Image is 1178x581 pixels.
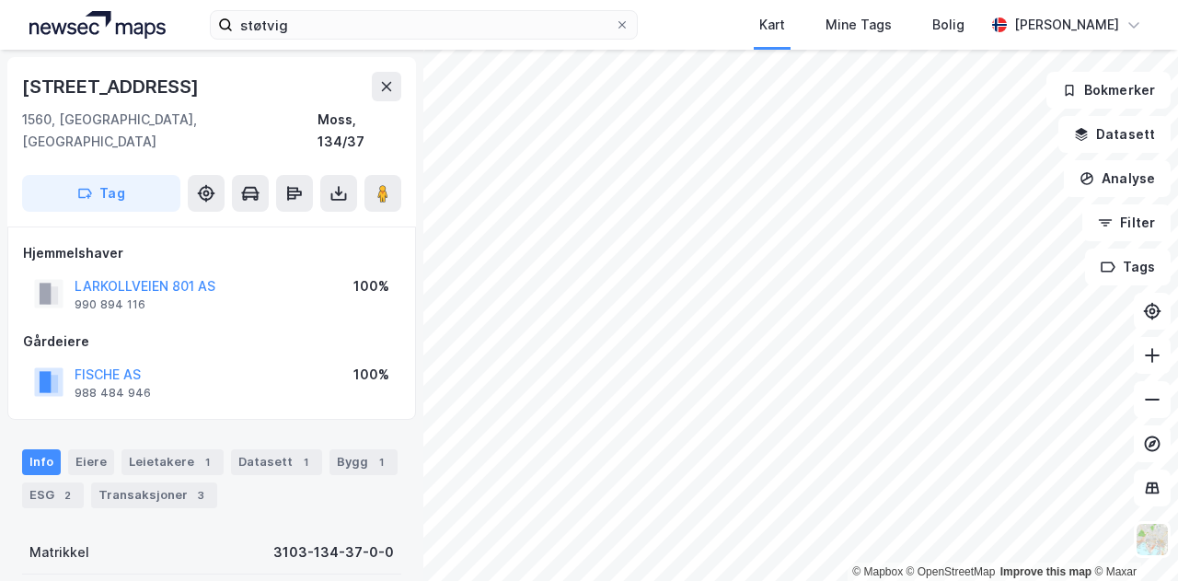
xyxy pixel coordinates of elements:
div: Mine Tags [826,14,892,36]
div: 3 [191,486,210,505]
div: [PERSON_NAME] [1014,14,1119,36]
div: Bolig [932,14,964,36]
div: Kontrollprogram for chat [1086,493,1178,581]
div: Bygg [329,449,398,475]
a: OpenStreetMap [907,565,996,578]
div: 3103-134-37-0-0 [273,541,394,564]
div: Hjemmelshaver [23,242,400,264]
div: Info [22,449,61,475]
div: Gårdeiere [23,331,400,353]
a: Mapbox [852,565,903,578]
button: Analyse [1064,160,1171,197]
button: Bokmerker [1046,72,1171,109]
div: 1 [296,453,315,471]
button: Filter [1082,204,1171,241]
div: 100% [353,275,389,297]
div: 2 [58,486,76,505]
button: Tag [22,175,180,212]
div: 1 [198,453,216,471]
img: logo.a4113a55bc3d86da70a041830d287a7e.svg [29,11,166,39]
div: 990 894 116 [75,297,145,312]
a: Improve this map [1000,565,1091,578]
div: Matrikkel [29,541,89,564]
div: Datasett [231,449,322,475]
div: [STREET_ADDRESS] [22,72,202,101]
div: Moss, 134/37 [318,109,401,153]
iframe: Chat Widget [1086,493,1178,581]
div: 1 [372,453,390,471]
div: 988 484 946 [75,386,151,401]
div: Transaksjoner [91,482,217,508]
div: Leietakere [121,449,224,475]
input: Søk på adresse, matrikkel, gårdeiere, leietakere eller personer [233,11,615,39]
div: ESG [22,482,84,508]
div: Kart [759,14,785,36]
button: Tags [1085,249,1171,285]
div: 100% [353,364,389,386]
button: Datasett [1058,116,1171,153]
div: Eiere [68,449,114,475]
div: 1560, [GEOGRAPHIC_DATA], [GEOGRAPHIC_DATA] [22,109,318,153]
